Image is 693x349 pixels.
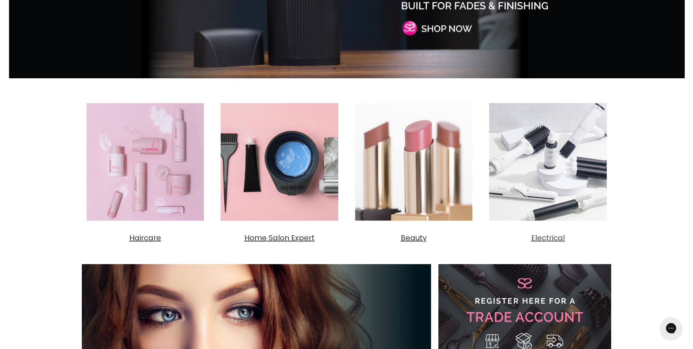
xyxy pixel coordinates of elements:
li: Page dot 1 [333,67,336,70]
span: Home Salon Expert [244,233,315,243]
li: Page dot 4 [357,67,360,70]
iframe: Gorgias live chat messenger [656,315,686,342]
li: Page dot 2 [341,67,344,70]
li: Page dot 3 [349,67,352,70]
a: Electrical Electrical [484,98,612,243]
span: Electrical [531,233,565,243]
img: Electrical [484,98,612,226]
span: Haircare [129,233,161,243]
img: Beauty [350,98,477,226]
a: Home Salon Expert Home Salon Expert [216,98,343,243]
a: Beauty Beauty [350,98,477,243]
img: Home Salon Expert [216,98,343,226]
a: Haircare Haircare [82,98,209,243]
img: Haircare [82,98,209,226]
span: Beauty [401,233,427,243]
